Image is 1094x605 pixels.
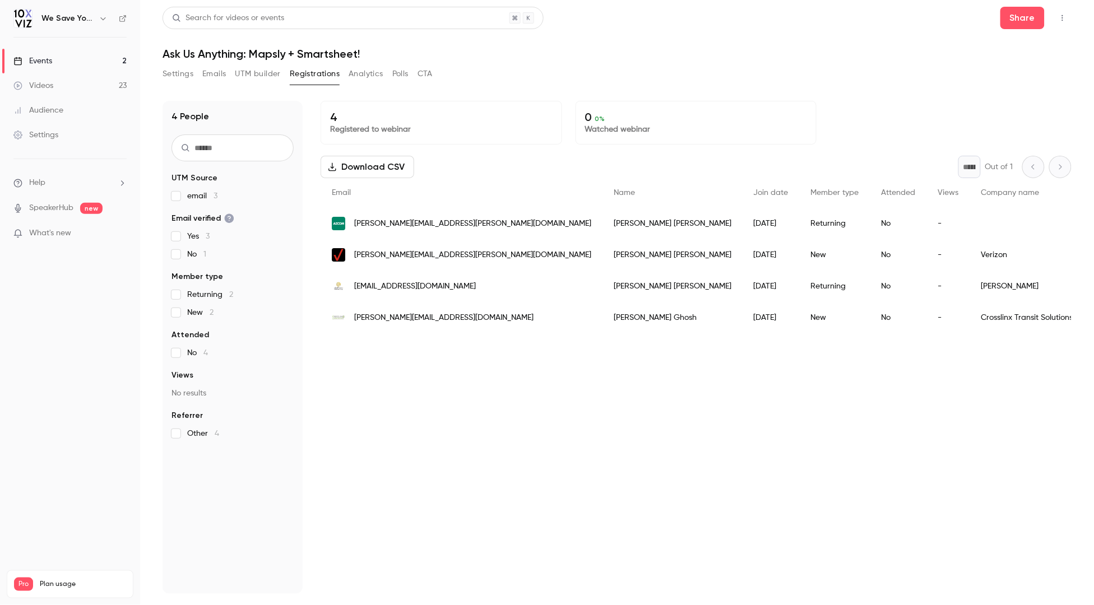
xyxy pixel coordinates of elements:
span: [PERSON_NAME][EMAIL_ADDRESS][DOMAIN_NAME] [354,312,534,324]
span: Attended [171,329,209,341]
div: New [800,302,870,333]
span: New [187,307,214,318]
button: UTM builder [235,65,281,83]
span: Email [332,189,351,197]
span: 3 [214,192,217,200]
img: verizon.com [332,248,345,262]
div: Search for videos or events [172,12,284,24]
div: [DATE] [743,302,800,333]
span: No [187,347,208,359]
div: - [927,302,970,333]
span: 3 [206,232,210,240]
div: [PERSON_NAME] Ghosh [602,302,743,333]
span: 2 [229,291,233,299]
span: Name [614,189,635,197]
span: Help [29,177,45,189]
div: Returning [800,271,870,302]
div: Audience [13,105,63,116]
li: help-dropdown-opener [13,177,127,189]
span: UTM Source [171,173,217,184]
div: [PERSON_NAME] [PERSON_NAME] [602,208,743,239]
div: - [927,239,970,271]
div: [DATE] [743,239,800,271]
span: What's new [29,227,71,239]
span: Join date [754,189,789,197]
div: Verizon [970,239,1084,271]
span: 0 % [595,115,605,123]
div: No [870,302,927,333]
section: facet-groups [171,173,294,439]
h6: We Save You Time! [41,13,94,24]
p: No results [171,388,294,399]
div: - [927,208,970,239]
span: Plan usage [40,580,126,589]
span: Views [938,189,959,197]
span: Returning [187,289,233,300]
span: Company name [981,189,1040,197]
span: email [187,190,217,202]
span: Member type [171,271,223,282]
button: Registrations [290,65,340,83]
p: Watched webinar [585,124,808,135]
div: [DATE] [743,208,800,239]
button: Analytics [349,65,383,83]
button: Emails [202,65,226,83]
p: 0 [585,110,808,124]
h1: 4 People [171,110,209,123]
div: No [870,271,927,302]
div: Events [13,55,52,67]
img: crosslinxtransit.ca [332,311,345,324]
a: SpeakerHub [29,202,73,214]
span: Other [187,428,219,439]
img: We Save You Time! [14,10,32,27]
div: [PERSON_NAME] [PERSON_NAME] [602,239,743,271]
p: Out of 1 [985,161,1013,173]
span: [PERSON_NAME][EMAIL_ADDRESS][PERSON_NAME][DOMAIN_NAME] [354,218,591,230]
div: [PERSON_NAME] [PERSON_NAME] [602,271,743,302]
div: Crosslinx Transit Solutions [970,302,1084,333]
img: alfardan.com.qa [332,280,345,293]
span: Yes [187,231,210,242]
div: No [870,239,927,271]
div: Videos [13,80,53,91]
span: 4 [215,430,219,438]
span: No [187,249,206,260]
span: 2 [210,309,214,317]
div: Settings [13,129,58,141]
span: 1 [203,250,206,258]
button: Download CSV [321,156,414,178]
img: aecom.com [332,217,345,230]
span: Email verified [171,213,234,224]
span: 4 [203,349,208,357]
button: Share [1000,7,1045,29]
div: [DATE] [743,271,800,302]
div: Returning [800,208,870,239]
div: New [800,239,870,271]
div: - [927,271,970,302]
p: 4 [330,110,553,124]
span: Attended [882,189,916,197]
span: new [80,203,103,214]
span: Views [171,370,193,381]
div: No [870,208,927,239]
button: CTA [418,65,433,83]
div: [PERSON_NAME] [970,271,1084,302]
h1: Ask Us Anything: Mapsly + Smartsheet! [163,47,1072,61]
span: Pro [14,578,33,591]
button: Polls [392,65,409,83]
button: Settings [163,65,193,83]
span: [EMAIL_ADDRESS][DOMAIN_NAME] [354,281,476,292]
span: [PERSON_NAME][EMAIL_ADDRESS][PERSON_NAME][DOMAIN_NAME] [354,249,591,261]
p: Registered to webinar [330,124,553,135]
span: Member type [811,189,859,197]
span: Referrer [171,410,203,421]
